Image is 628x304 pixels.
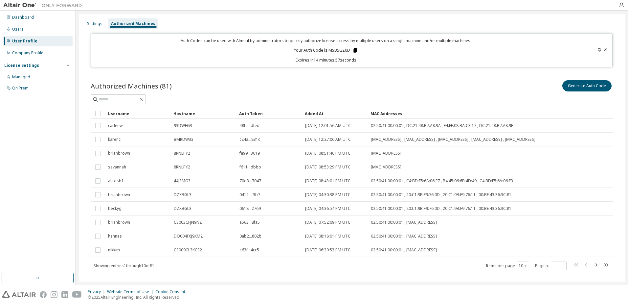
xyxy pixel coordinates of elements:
button: Generate Auth Code [562,80,612,91]
span: beckyg [108,206,122,211]
span: f611...dbbb [239,165,261,170]
span: 0412...f3b7 [239,192,260,197]
span: Authorized Machines (81) [91,81,172,90]
span: [DATE] 08:18:01 PM UTC [305,234,350,239]
span: 02:50:41:00:00:01 , 20:C1:9B:F9:76:0D , 20:C1:9B:F9:76:11 , 00:BE:43:36:3C:81 [371,192,511,197]
span: a563...8fa5 [239,220,260,225]
span: hannas [108,234,122,239]
div: Settings [87,21,102,26]
img: altair_logo.svg [2,291,36,298]
div: Cookie Consent [155,289,189,294]
span: [MAC_ADDRESS] [371,165,401,170]
span: [DATE] 12:27:06 AM UTC [305,137,351,142]
span: 0ab2...802b [239,234,261,239]
span: [DATE] 08:53:29 PM UTC [305,165,350,170]
span: c24a...831c [239,137,260,142]
span: savannah [108,165,126,170]
img: linkedin.svg [61,291,68,298]
div: Hostname [173,108,234,119]
div: License Settings [4,63,39,68]
span: [DATE] 12:01:56 AM UTC [305,123,351,128]
span: Items per page [486,262,529,270]
span: 70d3...7047 [239,178,261,184]
div: On Prem [12,86,29,91]
span: brianbrown [108,192,130,197]
div: Dashboard [12,15,34,20]
div: Managed [12,74,30,80]
div: Company Profile [12,50,43,56]
span: brianbrown [108,151,130,156]
span: 44JSMG3 [174,178,191,184]
span: nikkim [108,247,120,253]
span: 02:50:41:00:00:01 , [MAC_ADDRESS] [371,220,437,225]
span: [DATE] 07:52:09 PM UTC [305,220,350,225]
span: carleew [108,123,123,128]
div: Website Terms of Use [107,289,155,294]
span: BMRDW33 [174,137,193,142]
span: 8RNLPY2 [174,151,190,156]
div: Users [12,27,24,32]
span: brianbrown [108,220,130,225]
span: [DATE] 08:43:01 PM UTC [305,178,350,184]
span: [DATE] 04:36:54 PM UTC [305,206,350,211]
p: Expires in 14 minutes, 57 seconds [95,57,557,63]
span: DZXBGL3 [174,206,191,211]
span: CS009CL3KCS2 [174,247,202,253]
span: 48fe...dfed [239,123,259,128]
div: MAC Addresses [370,108,541,119]
div: Added At [305,108,365,119]
span: 93DWFG3 [174,123,192,128]
span: 8RNLPY2 [174,165,190,170]
div: Username [108,108,168,119]
span: 02:50:41:00:00:01 , [MAC_ADDRESS] [371,247,437,253]
span: Page n. [535,262,567,270]
span: CS003CFJN9N2 [174,220,202,225]
span: [DATE] 04:30:38 PM UTC [305,192,350,197]
span: karenc [108,137,121,142]
span: [DATE] 06:30:53 PM UTC [305,247,350,253]
img: youtube.svg [72,291,82,298]
span: DO004F6J9XM2 [174,234,203,239]
span: 02:50:41:00:00:01 , DC:21:48:B7:A8:9A , F4:EE:08:BA:C3:17 , DC:21:48:B7:A8:9E [371,123,513,128]
span: Showing entries 1 through 10 of 81 [94,263,154,268]
div: Privacy [88,289,107,294]
p: Auth Codes can be used with Almutil by administrators to quickly authorize license access by mult... [95,38,557,43]
span: 0618...2769 [239,206,261,211]
span: [MAC_ADDRESS] , [MAC_ADDRESS] , [MAC_ADDRESS] , [MAC_ADDRESS] , [MAC_ADDRESS] [371,137,535,142]
span: [DATE] 08:51:46 PM UTC [305,151,350,156]
span: fa99...3619 [239,151,260,156]
button: 10 [519,263,527,268]
p: Your Auth Code is: MSB5GZ0D [294,47,358,53]
span: alexisb1 [108,178,124,184]
div: Auth Token [239,108,300,119]
div: User Profile [12,38,37,44]
span: DZXBGL3 [174,192,191,197]
span: 02:50:41:00:00:01 , [MAC_ADDRESS] [371,234,437,239]
img: instagram.svg [51,291,57,298]
span: e63f...4cc5 [239,247,259,253]
div: Authorized Machines [111,21,155,26]
p: © 2025 Altair Engineering, Inc. All Rights Reserved. [88,294,189,300]
img: Altair One [3,2,85,9]
span: 02:50:41:00:00:01 , 20:C1:9B:F9:76:0D , 20:C1:9B:F9:76:11 , 00:BE:43:36:3C:81 [371,206,511,211]
span: 02:50:41:00:00:01 , C4:BD:E5:6A:06:F7 , B4:45:06:6B:4D:49 , C4:BD:E5:6A:06:F3 [371,178,513,184]
img: facebook.svg [40,291,47,298]
span: [MAC_ADDRESS] [371,151,401,156]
